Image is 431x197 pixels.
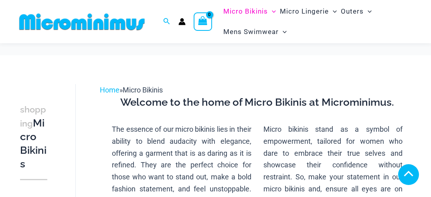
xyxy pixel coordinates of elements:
[341,1,364,22] span: Outers
[106,96,409,109] h3: Welcome to the home of Micro Bikinis at Microminimus.
[364,1,372,22] span: Menu Toggle
[100,86,163,94] span: »
[329,1,337,22] span: Menu Toggle
[16,13,148,31] img: MM SHOP LOGO FLAT
[221,1,278,22] a: Micro BikinisMenu ToggleMenu Toggle
[163,17,170,27] a: Search icon link
[339,1,374,22] a: OutersMenu ToggleMenu Toggle
[123,86,163,94] span: Micro Bikinis
[268,1,276,22] span: Menu Toggle
[20,103,47,171] h3: Micro Bikinis
[223,1,268,22] span: Micro Bikinis
[20,105,46,129] span: shopping
[278,1,339,22] a: Micro LingerieMenu ToggleMenu Toggle
[279,22,287,42] span: Menu Toggle
[280,1,329,22] span: Micro Lingerie
[100,86,119,94] a: Home
[178,18,186,25] a: Account icon link
[223,22,279,42] span: Mens Swimwear
[221,22,289,42] a: Mens SwimwearMenu ToggleMenu Toggle
[194,12,212,31] a: View Shopping Cart, empty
